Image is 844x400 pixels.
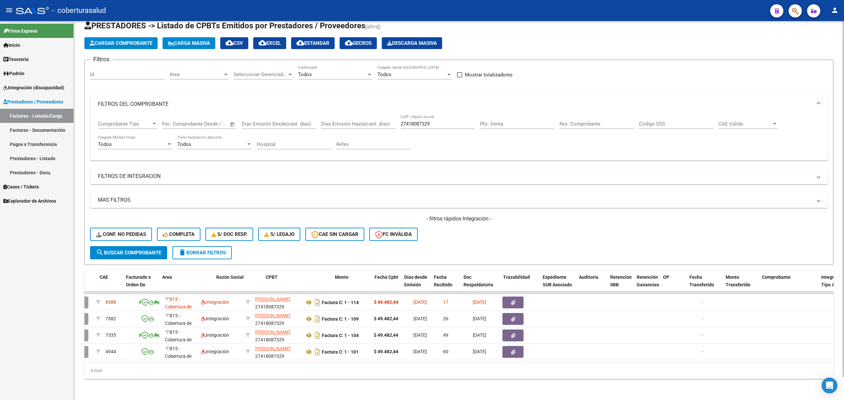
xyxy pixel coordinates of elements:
[178,250,226,256] span: Borrar Filtros
[226,40,243,46] span: CSV
[98,141,112,147] span: Todos
[387,40,437,46] span: Descarga Masiva
[540,270,576,299] datatable-header-cell: Expediente SUR Asociado
[172,246,232,259] button: Borrar Filtros
[313,297,322,308] i: Descargar documento
[431,270,461,299] datatable-header-cell: Fecha Recibido
[105,332,116,338] span: 7335
[84,37,158,49] button: Cargar Comprobante
[255,329,290,335] span: [PERSON_NAME]
[464,274,493,287] span: Doc Respaldatoria
[443,332,448,338] span: 49
[96,248,104,256] mat-icon: search
[637,274,659,287] span: Retención Ganancias
[576,270,608,299] datatable-header-cell: Auditoria
[160,270,204,299] datatable-header-cell: Area
[702,316,703,321] span: -
[382,37,442,49] app-download-masive: Descarga masiva de comprobantes (adjuntos)
[165,297,192,317] span: B15 - Cobertura de Salud
[503,274,530,280] span: Trazabilidad
[98,121,151,127] span: Comprobante Tipo
[220,37,248,49] button: CSV
[96,231,146,237] span: Conf. no pedidas
[98,196,812,204] mat-panel-title: MAS FILTROS
[375,231,412,237] span: FC Inválida
[234,71,287,77] span: Seleccionar Gerenciador
[264,231,294,237] span: S/ legajo
[157,228,200,241] button: Completa
[105,349,116,354] span: 4944
[374,349,398,354] strong: $ 49.482,44
[98,100,812,108] mat-panel-title: FILTROS DEL COMPROBANTE
[255,346,290,351] span: [PERSON_NAME]
[3,197,56,205] span: Explorador de Archivos
[258,40,281,46] span: EXCEL
[84,362,833,379] div: 4 total
[90,228,152,241] button: Conf. no pedidas
[610,274,632,287] span: Retencion IIBB
[365,23,381,30] span: (alt+q)
[201,300,229,305] span: Integración
[608,270,634,299] datatable-header-cell: Retencion IIBB
[413,332,427,338] span: [DATE]
[177,141,191,147] span: Todos
[345,39,353,47] mat-icon: cloud_download
[255,296,299,309] div: 27418087329
[404,274,427,287] span: Días desde Emisión
[579,274,598,280] span: Auditoria
[702,349,703,354] span: -
[500,270,540,299] datatable-header-cell: Trazabilidad
[165,346,192,366] span: B15 - Cobertura de Salud
[374,332,398,338] strong: $ 49.482,44
[473,332,486,338] span: [DATE]
[162,121,189,127] input: Fecha inicio
[3,42,20,49] span: Inicio
[443,349,448,354] span: 60
[340,37,377,49] button: Gecros
[255,312,299,326] div: 27418087329
[211,231,248,237] span: S/ Doc Resp.
[374,300,398,305] strong: $ 49.482,44
[255,313,290,318] span: [PERSON_NAME]
[258,39,266,47] mat-icon: cloud_download
[473,316,486,321] span: [DATE]
[266,274,278,280] span: CPBT
[311,231,358,237] span: CAE SIN CARGAR
[90,55,113,64] h3: Filtros
[3,98,63,105] span: Prestadores / Proveedores
[660,270,687,299] datatable-header-cell: OP
[322,316,359,322] strong: Factura C: 1 - 109
[201,316,229,321] span: Integración
[163,231,195,237] span: Completa
[263,270,332,299] datatable-header-cell: CPBT
[123,270,160,299] datatable-header-cell: Facturado x Orden De
[298,71,312,77] span: Todos
[822,378,837,393] div: Open Intercom Messenger
[634,270,660,299] datatable-header-cell: Retención Ganancias
[201,349,229,354] span: Integración
[332,270,372,299] datatable-header-cell: Monto
[5,6,13,14] mat-icon: menu
[255,329,299,342] div: 27418087329
[762,274,791,280] span: Comprobante
[759,270,819,299] datatable-header-cell: Comprobante
[98,173,812,180] mat-panel-title: FILTROS DE INTEGRACION
[702,300,703,305] span: -
[313,314,322,324] i: Descargar documento
[90,94,828,115] mat-expansion-panel-header: FILTROS DEL COMPROBANTE
[105,316,116,321] span: 7582
[90,40,152,46] span: Cargar Comprobante
[3,27,38,35] span: Firma Express
[201,332,229,338] span: Integración
[726,274,750,287] span: Monto Transferido
[3,56,29,63] span: Tesorería
[313,347,322,357] i: Descargar documento
[296,39,304,47] mat-icon: cloud_download
[465,71,513,79] span: Mostrar totalizadores
[402,270,431,299] datatable-header-cell: Días desde Emisión
[3,183,39,190] span: Casos / Tickets
[461,270,500,299] datatable-header-cell: Doc Respaldatoria
[165,329,192,350] span: B15 - Cobertura de Salud
[369,228,418,241] button: FC Inválida
[97,270,123,299] datatable-header-cell: CAE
